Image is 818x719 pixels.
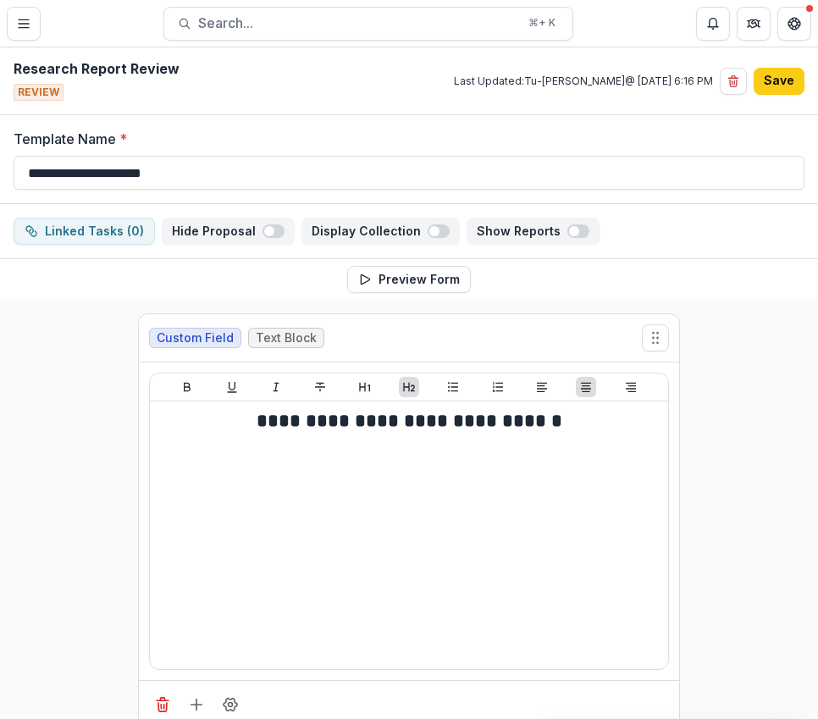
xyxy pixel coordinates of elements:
button: Display Collection [301,218,460,245]
button: Delete template [720,68,747,95]
button: Search... [163,7,573,41]
p: Last Updated: Tu-[PERSON_NAME] @ [DATE] 6:16 PM [454,74,713,89]
p: Display Collection [312,224,428,239]
button: Align Center [576,377,596,397]
button: Italicize [266,377,286,397]
button: Bold [177,377,197,397]
button: Show Reports [467,218,600,245]
button: Notifications [696,7,730,41]
button: Toggle Menu [7,7,41,41]
button: Move field [642,324,669,351]
span: REVIEW [14,84,64,101]
label: Template Name [14,129,794,149]
button: Field Settings [217,691,244,718]
button: Align Right [621,377,641,397]
button: dependent-tasks [14,218,155,245]
button: Underline [222,377,242,397]
p: Show Reports [477,224,567,239]
span: Text Block [256,331,317,346]
button: Preview Form [347,266,471,293]
button: Ordered List [488,377,508,397]
button: Partners [737,7,771,41]
button: Delete field [149,691,176,718]
button: Hide Proposal [162,218,295,245]
button: Save [754,68,804,95]
h2: Research Report Review [14,61,180,77]
p: Hide Proposal [172,224,263,239]
button: Add field [183,691,210,718]
button: Heading 1 [355,377,375,397]
span: Custom Field [157,331,234,346]
button: Align Left [532,377,552,397]
span: Search... [198,15,518,31]
div: ⌘ + K [525,14,559,32]
button: Strike [310,377,330,397]
button: Bullet List [443,377,463,397]
button: Heading 2 [399,377,419,397]
button: Get Help [777,7,811,41]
